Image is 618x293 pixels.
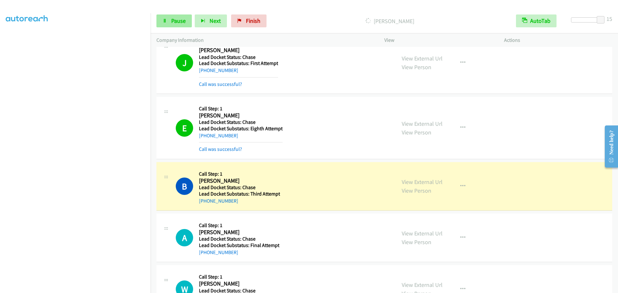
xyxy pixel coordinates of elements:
h5: Call Step: 1 [199,105,283,112]
iframe: Resource Center [599,121,618,172]
a: Call was successful? [199,146,242,152]
a: View External Url [402,120,443,127]
a: View External Url [402,55,443,62]
h5: Lead Docket Status: Chase [199,54,278,60]
p: View [384,36,492,44]
a: Call was successful? [199,81,242,87]
div: 15 [606,14,612,23]
a: View Person [402,63,431,71]
h5: Lead Docket Status: Chase [199,236,279,242]
span: Pause [171,17,186,24]
a: View External Url [402,178,443,186]
a: Finish [231,14,267,27]
a: View Person [402,238,431,246]
h2: [PERSON_NAME] [199,229,279,236]
h1: A [176,229,193,246]
h5: Call Step: 1 [199,274,279,280]
a: View Person [402,129,431,136]
h5: Call Step: 1 [199,222,279,229]
h2: [PERSON_NAME] [199,280,279,288]
h5: Lead Docket Substatus: First Attempt [199,60,278,67]
a: [PHONE_NUMBER] [199,133,238,139]
h2: [PERSON_NAME] [199,112,283,119]
h1: E [176,119,193,137]
div: The call is yet to be attempted [176,229,193,246]
h5: Lead Docket Substatus: Final Attempt [199,242,279,249]
button: AutoTab [516,14,557,27]
h5: Lead Docket Status: Chase [199,184,280,191]
a: View Person [402,187,431,194]
h5: Lead Docket Substatus: Third Attempt [199,191,280,197]
a: [PHONE_NUMBER] [199,198,238,204]
a: [PHONE_NUMBER] [199,67,238,73]
a: [PHONE_NUMBER] [199,249,238,255]
a: View External Url [402,281,443,288]
h1: J [176,54,193,71]
span: Next [210,17,221,24]
h2: [PERSON_NAME] [199,47,278,54]
button: Next [195,14,227,27]
h5: Lead Docket Substatus: Eighth Attempt [199,125,283,132]
h1: B [176,178,193,195]
a: Pause [156,14,192,27]
span: Finish [246,17,260,24]
h2: [PERSON_NAME] [199,177,280,185]
p: Actions [504,36,612,44]
h5: Call Step: 1 [199,171,280,177]
p: [PERSON_NAME] [275,17,504,25]
a: View External Url [402,230,443,237]
p: Company Information [156,36,373,44]
h5: Lead Docket Status: Chase [199,119,283,125]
